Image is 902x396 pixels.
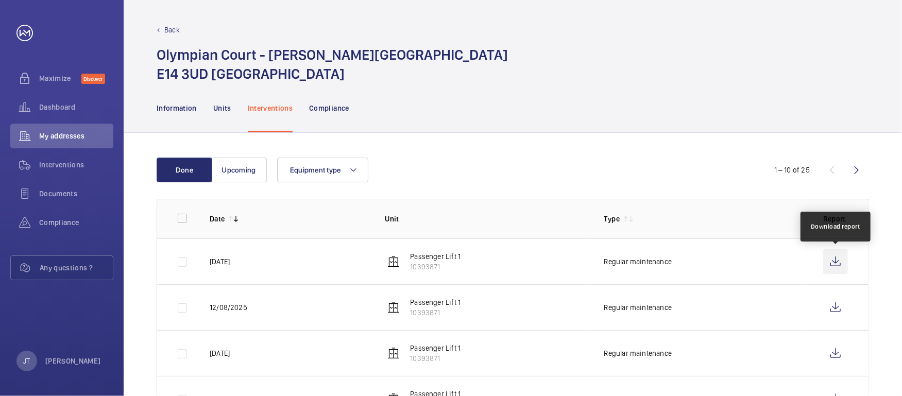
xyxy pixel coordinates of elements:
button: Equipment type [277,158,368,182]
p: [DATE] [210,348,230,358]
span: Dashboard [39,102,113,112]
p: JT [23,356,30,366]
p: 10393871 [410,353,461,364]
p: 10393871 [410,307,461,318]
span: Discover [81,74,105,84]
span: Documents [39,188,113,199]
p: [DATE] [210,256,230,267]
p: Units [213,103,231,113]
p: Type [604,214,620,224]
p: Back [164,25,180,35]
span: Compliance [39,217,113,228]
p: 12/08/2025 [210,302,247,313]
img: elevator.svg [387,301,400,314]
p: [PERSON_NAME] [45,356,101,366]
p: Regular maintenance [604,302,672,313]
p: Date [210,214,225,224]
div: Download report [811,222,860,231]
button: Done [157,158,212,182]
p: Information [157,103,197,113]
p: Passenger Lift 1 [410,343,461,353]
span: Any questions ? [40,263,113,273]
img: elevator.svg [387,347,400,359]
p: Passenger Lift 1 [410,297,461,307]
span: Maximize [39,73,81,83]
p: Regular maintenance [604,256,672,267]
div: 1 – 10 of 25 [774,165,810,175]
h1: Olympian Court - [PERSON_NAME][GEOGRAPHIC_DATA] E14 3UD [GEOGRAPHIC_DATA] [157,45,508,83]
p: Regular maintenance [604,348,672,358]
p: Interventions [248,103,293,113]
span: Equipment type [290,166,341,174]
p: Passenger Lift 1 [410,251,461,262]
p: Unit [385,214,587,224]
span: Interventions [39,160,113,170]
p: Compliance [309,103,349,113]
img: elevator.svg [387,255,400,268]
button: Upcoming [211,158,267,182]
p: 10393871 [410,262,461,272]
span: My addresses [39,131,113,141]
